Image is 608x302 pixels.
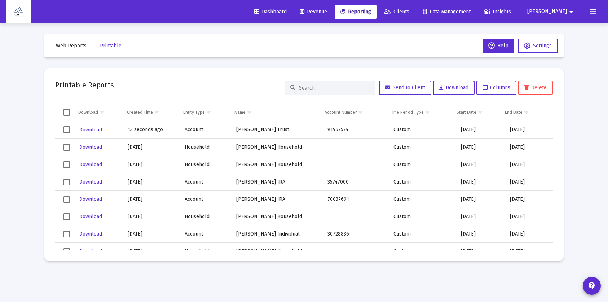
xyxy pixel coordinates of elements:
[505,225,553,243] td: [DATE]
[78,109,98,115] div: Download
[439,85,468,91] span: Download
[123,225,180,243] td: [DATE]
[231,225,322,243] td: [PERSON_NAME] Individual
[340,9,371,15] span: Reporting
[180,243,231,260] td: Household
[388,191,456,208] td: Custom
[385,104,451,121] td: Column Time Period Type
[457,109,476,115] div: Start Date
[248,5,292,19] a: Dashboard
[79,248,102,254] span: Download
[123,191,180,208] td: [DATE]
[254,9,287,15] span: Dashboard
[299,85,370,91] input: Search
[456,139,505,156] td: [DATE]
[79,213,102,220] span: Download
[180,225,231,243] td: Account
[385,85,425,91] span: Send to Client
[79,196,102,202] span: Download
[180,156,231,173] td: Household
[231,121,322,139] td: [PERSON_NAME] Trust
[50,39,92,53] button: Web Reports
[587,281,596,290] mat-icon: contact_support
[63,109,70,116] div: Select all
[180,191,231,208] td: Account
[484,9,511,15] span: Insights
[123,156,180,173] td: [DATE]
[79,194,103,204] button: Download
[456,156,505,173] td: [DATE]
[180,173,231,191] td: Account
[379,5,415,19] a: Clients
[505,208,553,225] td: [DATE]
[79,211,103,222] button: Download
[127,109,153,115] div: Created Time
[456,243,505,260] td: [DATE]
[388,156,456,173] td: Custom
[79,125,103,135] button: Download
[478,5,517,19] a: Insights
[79,159,103,170] button: Download
[417,5,476,19] a: Data Management
[231,243,322,260] td: [PERSON_NAME] Household
[123,139,180,156] td: [DATE]
[79,127,102,133] span: Download
[99,109,105,115] span: Show filter options for column 'Download'
[390,109,424,115] div: Time Period Type
[63,179,70,185] div: Select row
[123,243,180,260] td: [DATE]
[55,79,114,91] h2: Printable Reports
[79,144,102,150] span: Download
[100,43,122,49] span: Printable
[335,5,377,19] a: Reporting
[180,208,231,225] td: Household
[183,109,205,115] div: Entity Type
[300,9,327,15] span: Revenue
[231,208,322,225] td: [PERSON_NAME] Household
[325,109,357,115] div: Account Number
[180,121,231,139] td: Account
[231,139,322,156] td: [PERSON_NAME] Household
[73,104,122,121] td: Column Download
[322,191,388,208] td: 70037691
[79,161,102,168] span: Download
[79,246,103,256] button: Download
[234,109,246,115] div: Name
[63,231,70,237] div: Select row
[63,144,70,151] div: Select row
[527,9,567,15] span: [PERSON_NAME]
[11,5,26,19] img: Dashboard
[388,139,456,156] td: Custom
[79,231,102,237] span: Download
[123,208,180,225] td: [DATE]
[231,156,322,173] td: [PERSON_NAME] Household
[505,139,553,156] td: [DATE]
[206,109,211,115] span: Show filter options for column 'Entity Type'
[56,43,87,49] span: Web Reports
[518,81,553,95] button: Delete
[488,43,508,49] span: Help
[388,225,456,243] td: Custom
[231,191,322,208] td: [PERSON_NAME] IRA
[122,104,178,121] td: Column Created Time
[519,4,584,19] button: [PERSON_NAME]
[55,104,553,250] div: Data grid
[63,248,70,255] div: Select row
[477,109,483,115] span: Show filter options for column 'Start Date'
[483,85,510,91] span: Columns
[476,81,516,95] button: Columns
[388,208,456,225] td: Custom
[79,179,102,185] span: Download
[388,173,456,191] td: Custom
[518,39,558,53] button: Settings
[247,109,252,115] span: Show filter options for column 'Name'
[433,81,475,95] button: Download
[322,121,388,139] td: 91957574
[322,225,388,243] td: 30728836
[456,191,505,208] td: [DATE]
[505,121,553,139] td: [DATE]
[505,109,523,115] div: End Date
[79,142,103,152] button: Download
[63,196,70,203] div: Select row
[425,109,430,115] span: Show filter options for column 'Time Period Type'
